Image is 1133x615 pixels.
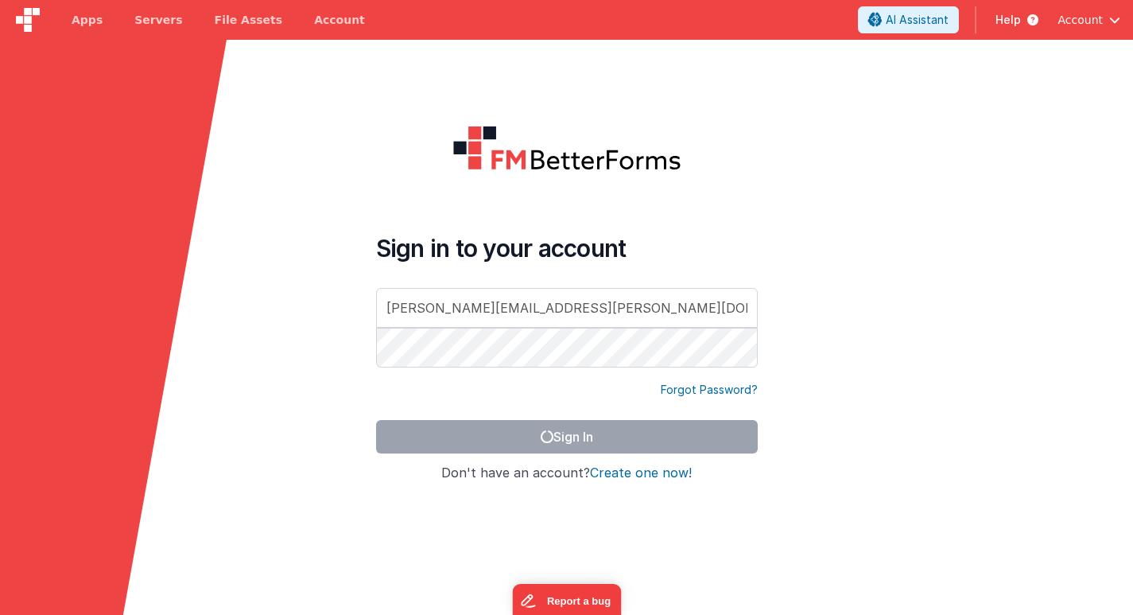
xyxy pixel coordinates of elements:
[376,234,758,263] h4: Sign in to your account
[215,12,283,28] span: File Assets
[1057,12,1120,28] button: Account
[134,12,182,28] span: Servers
[376,420,758,453] button: Sign In
[858,6,959,33] button: AI Assistant
[590,466,692,481] button: Create one now!
[1057,12,1103,28] span: Account
[661,382,758,398] a: Forgot Password?
[995,12,1021,28] span: Help
[72,12,103,28] span: Apps
[886,12,949,28] span: AI Assistant
[376,288,758,328] input: Email Address
[376,466,758,481] h4: Don't have an account?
